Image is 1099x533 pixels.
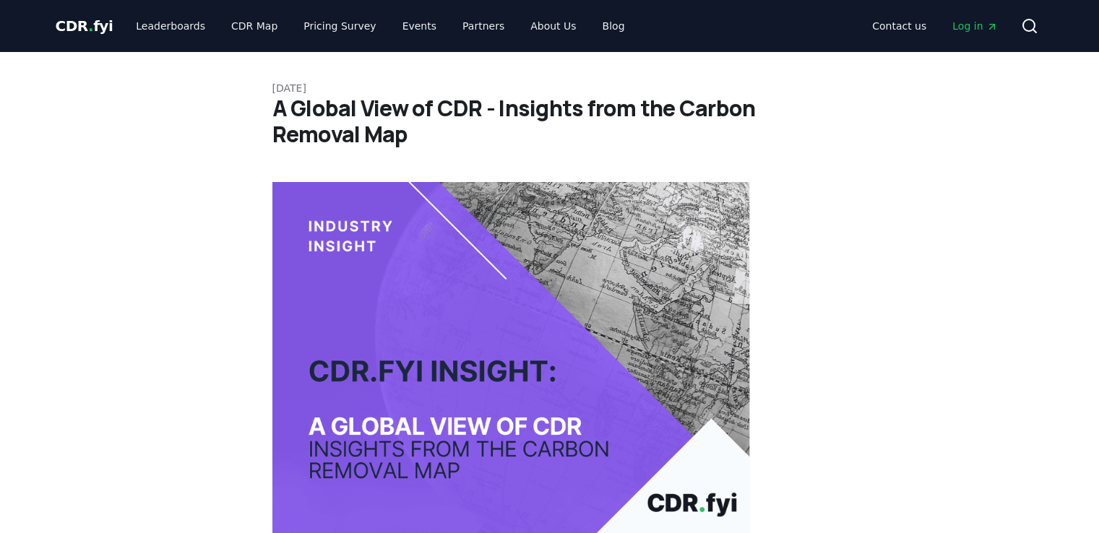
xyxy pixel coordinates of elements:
a: About Us [519,13,587,39]
h1: A Global View of CDR - Insights from the Carbon Removal Map [272,95,827,147]
a: CDR Map [220,13,289,39]
a: Log in [941,13,1009,39]
p: [DATE] [272,81,827,95]
nav: Main [124,13,636,39]
nav: Main [861,13,1009,39]
a: Leaderboards [124,13,217,39]
span: Log in [952,19,997,33]
a: Blog [591,13,637,39]
a: Partners [451,13,516,39]
a: Pricing Survey [292,13,387,39]
a: Contact us [861,13,938,39]
span: CDR fyi [56,17,113,35]
a: CDR.fyi [56,16,113,36]
span: . [88,17,93,35]
a: Events [391,13,448,39]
